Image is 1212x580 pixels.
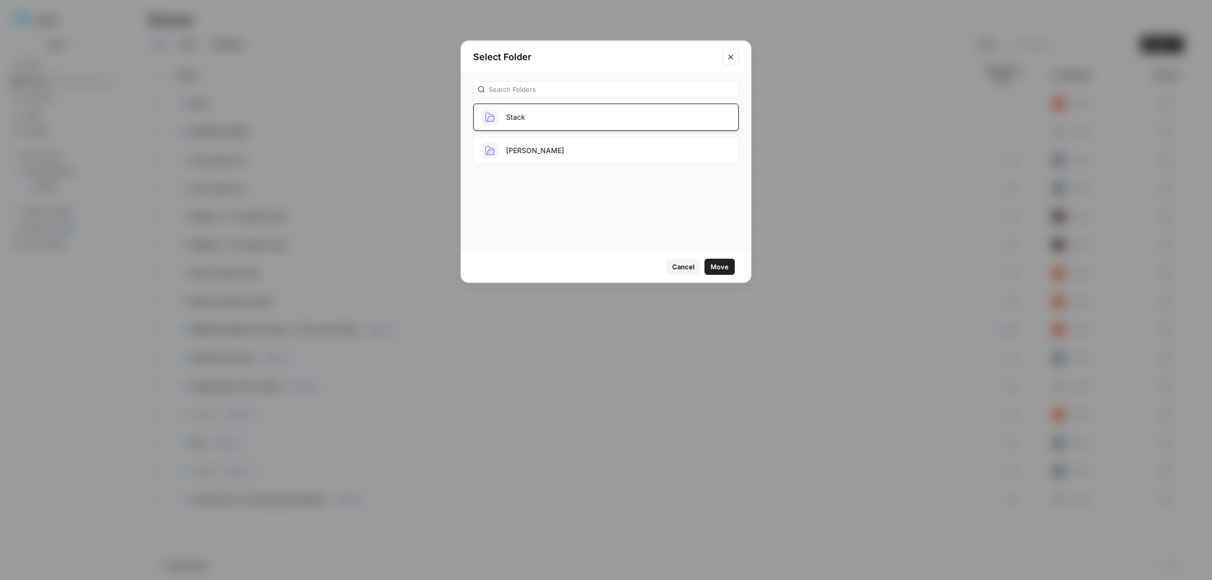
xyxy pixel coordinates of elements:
[666,259,700,275] button: Cancel
[711,262,729,272] span: Move
[473,50,717,64] h2: Select Folder
[473,104,739,131] button: Stack
[723,49,739,65] button: Close modal
[704,259,735,275] button: Move
[672,262,694,272] span: Cancel
[489,84,734,94] input: Search Folders
[473,137,739,164] button: [PERSON_NAME]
